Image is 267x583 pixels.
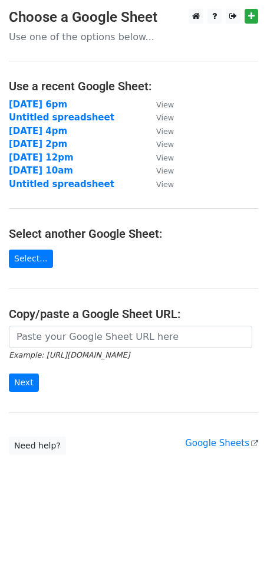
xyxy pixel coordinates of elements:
[9,437,66,455] a: Need help?
[156,113,174,122] small: View
[9,227,258,241] h4: Select another Google Sheet:
[9,79,258,93] h4: Use a recent Google Sheet:
[9,374,39,392] input: Next
[185,438,258,448] a: Google Sheets
[9,99,67,110] a: [DATE] 6pm
[156,100,174,109] small: View
[144,165,174,176] a: View
[9,351,130,359] small: Example: [URL][DOMAIN_NAME]
[156,127,174,136] small: View
[156,153,174,162] small: View
[9,307,258,321] h4: Copy/paste a Google Sheet URL:
[9,31,258,43] p: Use one of the options below...
[156,166,174,175] small: View
[9,250,53,268] a: Select...
[9,152,74,163] a: [DATE] 12pm
[9,179,114,189] a: Untitled spreadsheet
[144,112,174,123] a: View
[144,99,174,110] a: View
[144,152,174,163] a: View
[144,139,174,149] a: View
[9,165,73,176] a: [DATE] 10am
[156,180,174,189] small: View
[144,126,174,136] a: View
[9,112,114,123] a: Untitled spreadsheet
[9,326,252,348] input: Paste your Google Sheet URL here
[9,126,67,136] a: [DATE] 4pm
[9,9,258,26] h3: Choose a Google Sheet
[144,179,174,189] a: View
[9,139,67,149] a: [DATE] 2pm
[156,140,174,149] small: View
